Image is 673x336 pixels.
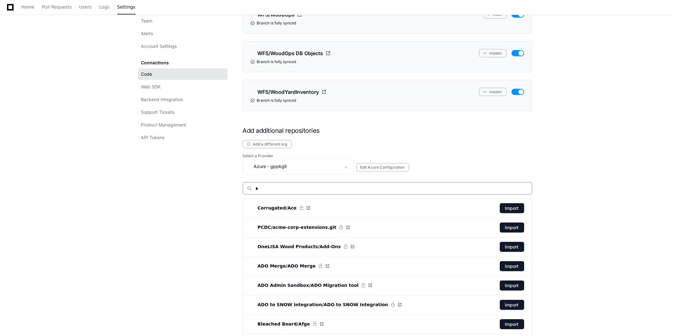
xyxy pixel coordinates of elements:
button: Import [500,261,524,271]
a: API Tokens [138,132,228,143]
span: Settings [117,5,135,9]
button: Import [500,319,524,329]
span: Backend Integration [141,96,183,103]
button: master [479,49,506,57]
span: WFS/WoodYardInventory [258,88,319,96]
a: Web SDK [138,81,228,93]
button: Edit Azure Configuration [356,163,409,171]
span: WFS/WoodOps DB Objects [258,49,323,57]
a: Team [138,15,228,27]
span: Team [141,18,153,24]
span: ADO to SNOW Integration/ADO to SNOW Integration [258,301,388,308]
button: Import [500,300,524,310]
span: Home [21,5,34,9]
button: Import [500,203,524,213]
span: Logs [99,5,109,9]
a: Backend Integration [138,94,228,105]
div: Azure [247,163,341,170]
a: Account Settings [138,41,228,52]
a: Bleached Board/Afge [251,320,324,328]
a: ADO Merge/ADO Merge [251,262,330,270]
div: Branch is fully synced [251,98,524,103]
span: Account Settings [141,43,177,49]
a: Alerts [138,28,228,39]
span: Bleached Board/Afge [258,321,310,327]
span: Code [141,71,152,77]
a: WFS/WoodOps DB Objects [251,49,331,57]
span: PCDC/acme-corp-extensions.git [258,224,336,230]
span: Corrugated/Ace [258,205,297,211]
a: Product Management [138,119,228,131]
button: Add a different org [243,140,292,148]
span: Support Tickets [141,109,175,115]
span: Web SDK [141,84,161,90]
span: Pull Requests [42,5,71,9]
span: Product Management [141,122,187,128]
button: Import [500,223,524,233]
span: API Tokens [141,134,165,141]
span: - gppkgit [267,163,287,170]
a: Support Tickets [138,107,228,118]
div: Branch is fully synced [251,59,524,64]
span: OneLISA Wood Products/Add-Ons [258,243,341,250]
a: ADO Admin Sandbox/ADO Migration tool [251,281,373,289]
span: Alerts [141,30,153,37]
button: Import [500,242,524,252]
a: OneLISA Wood Products/Add-Ons [251,243,355,250]
div: Branch is fully synced [251,21,524,26]
span: ADO Merge/ADO Merge [258,263,316,269]
label: Select a Provider [243,153,532,158]
span: Users [79,5,92,9]
a: PCDC/acme-corp-extensions.git [251,223,350,231]
span: ADO Admin Sandbox/ADO Migration tool [258,282,359,288]
a: WFS/WoodYardInventory [251,88,327,96]
a: ADO to SNOW Integration/ADO to SNOW Integration [251,301,402,308]
button: master [479,88,506,96]
a: Code [138,68,228,80]
mat-icon: search [247,185,253,192]
a: Corrugated/Ace [251,204,311,212]
h1: Add additional repositories [243,126,532,135]
button: Import [500,281,524,291]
